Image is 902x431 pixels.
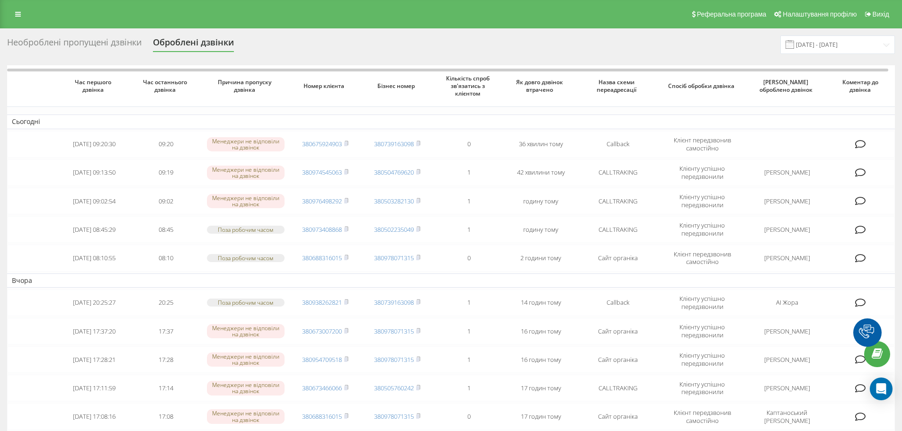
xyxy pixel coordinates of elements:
td: 08:10 [130,245,202,271]
td: 1 [433,159,505,186]
td: [DATE] 17:11:59 [58,375,130,401]
a: 380974545063 [302,168,342,176]
td: 1 [433,318,505,344]
td: Клієнту успішно передзвонили [659,159,746,186]
td: Клієнту успішно передзвонили [659,318,746,344]
td: 1 [433,346,505,373]
td: CALLTRAKING [577,375,659,401]
td: Клієнт передзвонив самостійно [659,403,746,430]
td: [DATE] 08:10:55 [58,245,130,271]
div: Необроблені пропущені дзвінки [7,37,142,52]
div: Open Intercom Messenger [870,378,893,400]
td: [DATE] 17:37:20 [58,318,130,344]
td: 09:02 [130,188,202,214]
td: Клієнту успішно передзвонили [659,188,746,214]
td: [PERSON_NAME] [746,318,828,344]
td: [DATE] 17:28:21 [58,346,130,373]
td: 17 годин тому [505,375,577,401]
a: 380675924903 [302,140,342,148]
td: [DATE] 20:25:27 [58,290,130,316]
span: Назва схеми переадресації [585,79,651,93]
span: Коментар до дзвінка [836,79,887,93]
td: [PERSON_NAME] [746,245,828,271]
td: Callback [577,131,659,158]
a: 380688316015 [302,412,342,421]
div: Оброблені дзвінки [153,37,234,52]
td: АІ Жора [746,290,828,316]
a: 380954709518 [302,355,342,364]
td: Сайт органіка [577,403,659,430]
a: 380978071315 [374,327,414,335]
td: CALLTRAKING [577,159,659,186]
a: 380978071315 [374,254,414,262]
td: CALLTRAKING [577,188,659,214]
td: Клієнту успішно передзвонили [659,290,746,316]
td: 09:20 [130,131,202,158]
span: Вихід [873,10,889,18]
td: 16 годин тому [505,318,577,344]
td: 17 годин тому [505,403,577,430]
td: [DATE] 09:20:30 [58,131,130,158]
td: Клієнту успішно передзвонили [659,375,746,401]
span: Як довго дзвінок втрачено [513,79,569,93]
td: 0 [433,403,505,430]
span: Причина пропуску дзвінка [211,79,281,93]
td: Каптаноський [PERSON_NAME] [746,403,828,430]
td: 16 годин тому [505,346,577,373]
div: Менеджери не відповіли на дзвінок [207,409,285,423]
td: [DATE] 08:45:29 [58,216,130,243]
td: [PERSON_NAME] [746,216,828,243]
a: 380938262821 [302,298,342,307]
td: Сайт органіка [577,346,659,373]
td: 0 [433,245,505,271]
td: 2 години тому [505,245,577,271]
td: годину тому [505,216,577,243]
div: Менеджери не відповіли на дзвінок [207,381,285,395]
span: Реферальна програма [697,10,767,18]
td: 1 [433,216,505,243]
div: Менеджери не відповіли на дзвінок [207,352,285,367]
a: 380673466066 [302,384,342,392]
a: 380505760242 [374,384,414,392]
td: Сьогодні [7,114,895,129]
td: Клієнту успішно передзвонили [659,216,746,243]
span: Бізнес номер [369,82,425,90]
span: Час останнього дзвінка [138,79,195,93]
td: 1 [433,375,505,401]
td: 17:14 [130,375,202,401]
div: Поза робочим часом [207,226,285,234]
div: Поза робочим часом [207,254,285,262]
td: 08:45 [130,216,202,243]
td: CALLTRAKING [577,216,659,243]
td: 1 [433,188,505,214]
td: [PERSON_NAME] [746,159,828,186]
td: [DATE] 09:13:50 [58,159,130,186]
div: Поза робочим часом [207,299,285,307]
div: Менеджери не відповіли на дзвінок [207,166,285,180]
td: 17:28 [130,346,202,373]
td: 14 годин тому [505,290,577,316]
span: Налаштування профілю [783,10,857,18]
a: 380976498292 [302,197,342,205]
td: 1 [433,290,505,316]
td: Callback [577,290,659,316]
td: 17:08 [130,403,202,430]
a: 380973408868 [302,225,342,234]
td: Клієнт передзвонив самостійно [659,131,746,158]
div: Менеджери не відповіли на дзвінок [207,137,285,151]
td: [DATE] 17:08:16 [58,403,130,430]
td: [DATE] 09:02:54 [58,188,130,214]
a: 380673007200 [302,327,342,335]
td: Клієнту успішно передзвонили [659,346,746,373]
a: 380739163098 [374,298,414,307]
div: Менеджери не відповіли на дзвінок [207,324,285,338]
a: 380739163098 [374,140,414,148]
td: [PERSON_NAME] [746,375,828,401]
td: Сайт органіка [577,245,659,271]
a: 380503282130 [374,197,414,205]
a: 380502235049 [374,225,414,234]
td: 17:37 [130,318,202,344]
a: 380978071315 [374,355,414,364]
span: Кількість спроб зв'язатись з клієнтом [441,75,497,97]
td: Сайт органіка [577,318,659,344]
